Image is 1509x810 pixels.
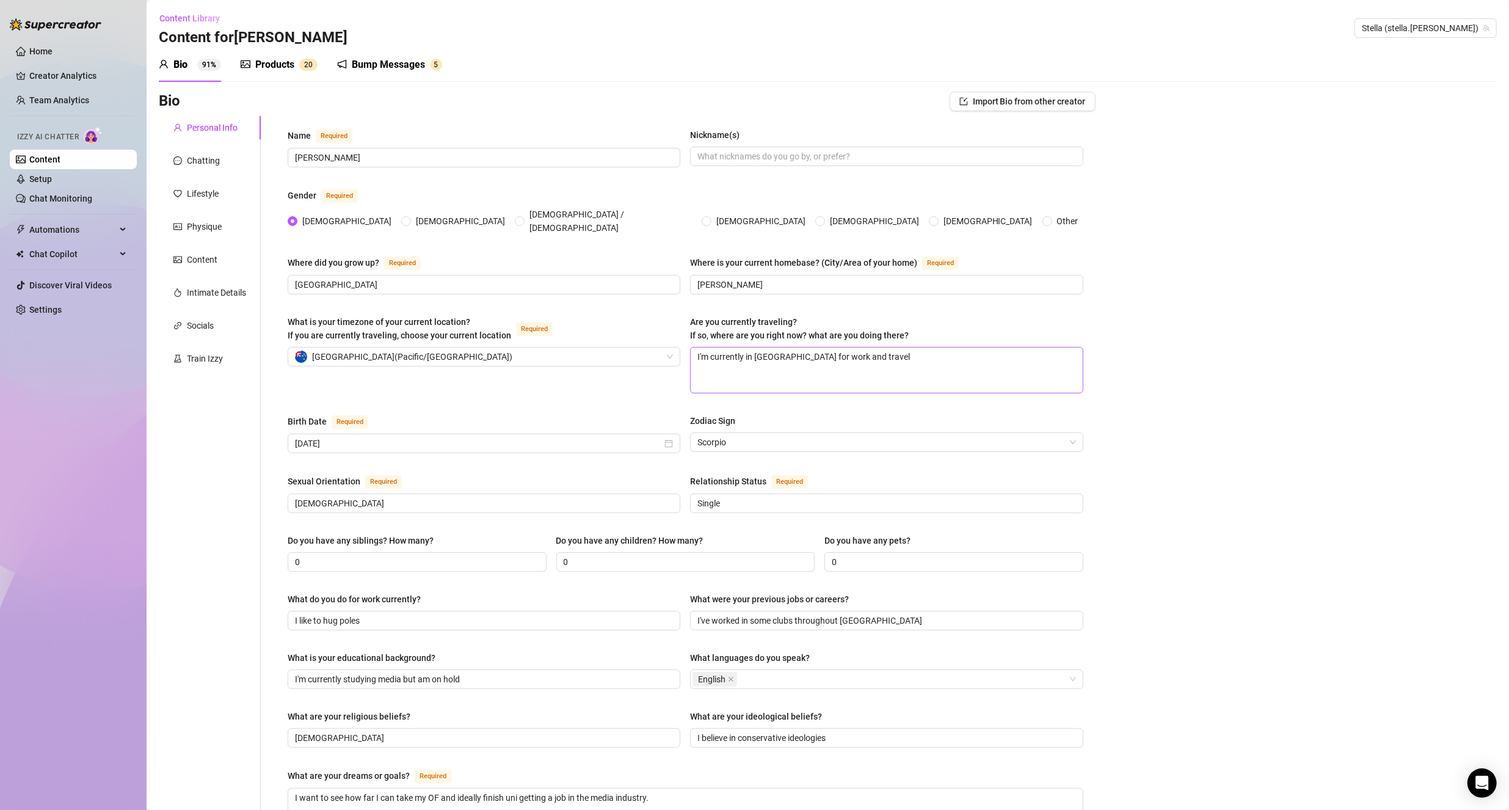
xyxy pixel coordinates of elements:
[29,95,89,105] a: Team Analytics
[697,278,1073,291] input: Where is your current homebase? (City/Area of your home)
[16,250,24,258] img: Chat Copilot
[690,651,810,665] div: What languages do you speak?
[288,651,435,665] div: What is your educational background?
[337,59,347,69] span: notification
[29,174,52,184] a: Setup
[241,59,250,69] span: picture
[29,220,116,239] span: Automations
[288,593,421,606] div: What do you do for work currently?
[316,130,352,143] span: Required
[29,244,116,264] span: Chat Copilot
[698,673,725,686] span: English
[159,92,180,111] h3: Bio
[295,555,537,569] input: Do you have any siblings? How many?
[288,593,429,606] label: What do you do for work currently?
[17,131,79,143] span: Izzy AI Chatter
[288,129,311,142] div: Name
[690,414,744,428] label: Zodiac Sign
[173,354,182,363] span: experiment
[288,256,379,269] div: Where did you grow up?
[691,348,1082,393] textarea: I'm currently in [GEOGRAPHIC_DATA] for work and travel
[690,414,735,428] div: Zodiac Sign
[824,534,919,547] label: Do you have any pets?
[690,475,766,488] div: Relationship Status
[690,710,822,723] div: What are your ideological beliefs?
[295,614,671,627] input: What do you do for work currently?
[159,9,230,28] button: Content Library
[959,97,968,106] span: import
[950,92,1096,111] button: Import Bio from other creator
[711,214,810,228] span: [DEMOGRAPHIC_DATA]
[690,255,972,270] label: Where is your current homebase? (City/Area of your home)
[288,128,366,143] label: Name
[690,593,849,606] div: What were your previous jobs or careers?
[16,225,26,235] span: thunderbolt
[728,676,734,682] span: close
[690,317,909,340] span: Are you currently traveling? If so, where are you right now? what are you doing there?
[288,710,419,723] label: What are your religious beliefs?
[288,769,410,783] div: What are your dreams or goals?
[288,188,371,203] label: Gender
[771,475,808,489] span: Required
[922,257,959,270] span: Required
[516,323,553,336] span: Required
[832,555,1074,569] input: Do you have any pets?
[365,475,402,489] span: Required
[187,352,223,365] div: Train Izzy
[29,194,92,203] a: Chat Monitoring
[690,474,821,489] label: Relationship Status
[288,189,316,202] div: Gender
[187,187,219,200] div: Lifestyle
[288,534,434,547] div: Do you have any siblings? How many?
[159,59,169,69] span: user
[690,710,831,723] label: What are your ideological beliefs?
[1467,768,1497,798] div: Open Intercom Messenger
[187,121,238,134] div: Personal Info
[384,257,421,270] span: Required
[352,57,425,72] div: Bump Messages
[295,351,307,363] img: nz
[430,59,442,71] sup: 5
[697,731,1073,745] input: What are your ideological beliefs?
[690,128,748,142] label: Nickname(s)
[411,214,510,228] span: [DEMOGRAPHIC_DATA]
[255,57,294,72] div: Products
[173,288,182,297] span: fire
[308,60,313,69] span: 0
[690,651,818,665] label: What languages do you speak?
[690,593,857,606] label: What were your previous jobs or careers?
[690,128,740,142] div: Nickname(s)
[824,534,911,547] div: Do you have any pets?
[321,189,358,203] span: Required
[29,280,112,290] a: Discover Viral Videos
[173,321,182,330] span: link
[697,150,1073,163] input: Nickname(s)
[295,731,671,745] input: What are your religious beliefs?
[288,474,415,489] label: Sexual Orientation
[525,208,697,235] span: [DEMOGRAPHIC_DATA] / [DEMOGRAPHIC_DATA]
[295,497,671,510] input: Sexual Orientation
[697,433,1075,451] span: Scorpio
[288,475,360,488] div: Sexual Orientation
[173,123,182,132] span: user
[295,151,671,164] input: Name
[304,60,308,69] span: 2
[690,256,917,269] div: Where is your current homebase? (City/Area of your home)
[693,672,737,687] span: English
[564,555,805,569] input: Do you have any children? How many?
[288,317,511,340] span: What is your timezone of your current location? If you are currently traveling, choose your curre...
[697,497,1073,510] input: Relationship Status
[173,57,187,72] div: Bio
[29,155,60,164] a: Content
[187,154,220,167] div: Chatting
[299,59,318,71] sup: 20
[187,286,246,299] div: Intimate Details
[288,414,382,429] label: Birth Date
[415,770,451,783] span: Required
[173,255,182,264] span: picture
[697,614,1073,627] input: What were your previous jobs or careers?
[159,28,347,48] h3: Content for [PERSON_NAME]
[312,348,512,366] span: [GEOGRAPHIC_DATA] ( Pacific/[GEOGRAPHIC_DATA] )
[187,220,222,233] div: Physique
[434,60,438,69] span: 5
